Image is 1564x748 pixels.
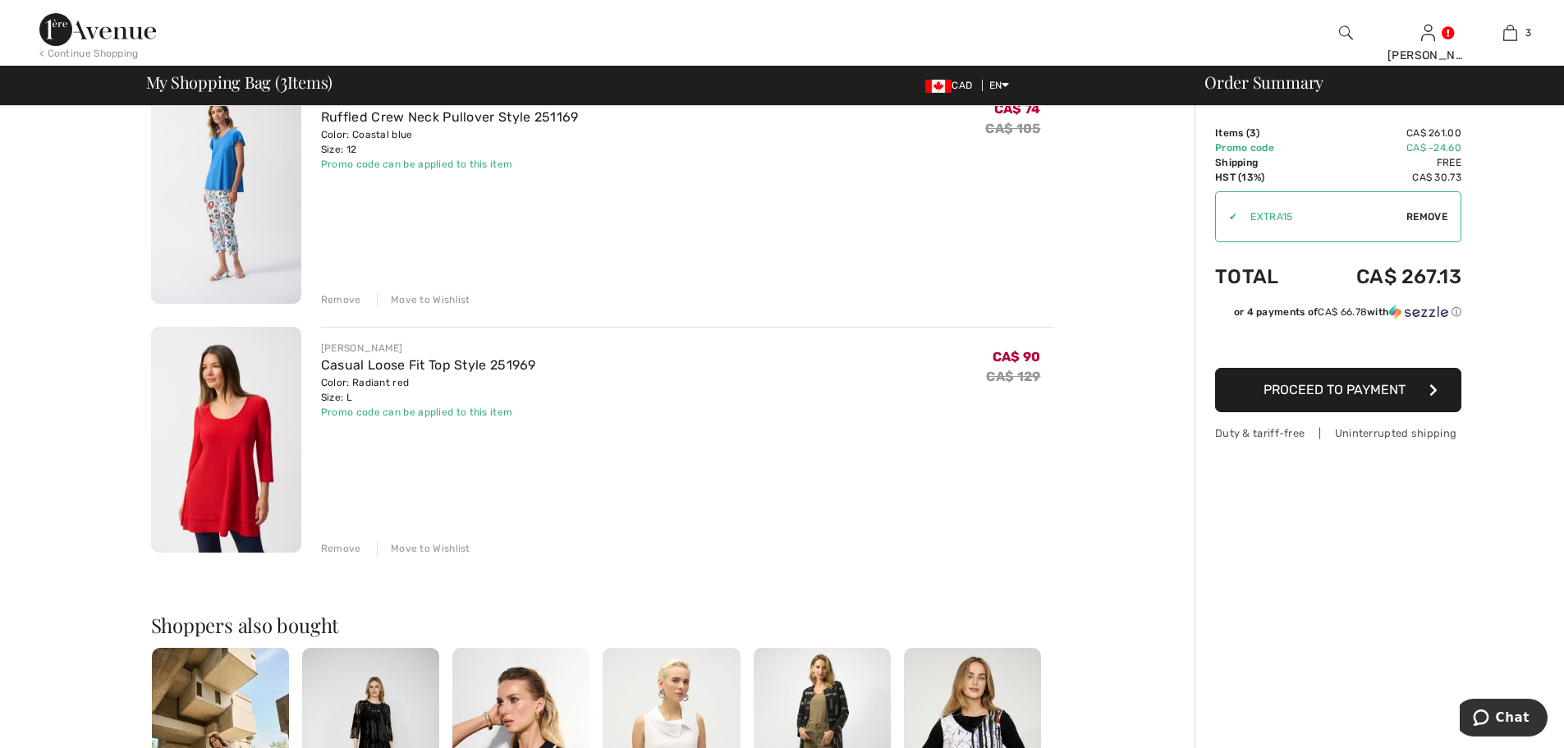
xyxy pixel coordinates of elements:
img: Canadian Dollar [925,80,952,93]
div: Move to Wishlist [377,541,470,556]
span: CA$ 90 [993,349,1041,365]
div: Promo code can be applied to this item [321,157,579,172]
span: EN [989,80,1010,91]
div: < Continue Shopping [39,46,139,61]
h2: Shoppers also bought [151,615,1054,635]
td: CA$ 30.73 [1308,170,1461,185]
img: Casual Loose Fit Top Style 251969 [151,327,301,553]
div: Promo code can be applied to this item [321,405,536,420]
span: CAD [925,80,979,91]
a: Ruffled Crew Neck Pullover Style 251169 [321,109,579,125]
td: Shipping [1215,155,1308,170]
td: CA$ 261.00 [1308,126,1461,140]
div: Duty & tariff-free | Uninterrupted shipping [1215,425,1461,441]
div: Remove [321,541,361,556]
img: Sezzle [1389,305,1448,319]
iframe: PayPal-paypal [1215,325,1461,362]
div: or 4 payments ofCA$ 66.78withSezzle Click to learn more about Sezzle [1215,305,1461,325]
img: search the website [1339,23,1353,43]
div: Order Summary [1185,74,1554,90]
td: CA$ 267.13 [1308,249,1461,305]
img: My Bag [1503,23,1517,43]
span: 3 [1525,25,1531,40]
span: My Shopping Bag ( Items) [146,74,333,90]
div: Color: Radiant red Size: L [321,375,536,405]
div: ✔ [1216,209,1237,224]
td: CA$ -24.60 [1308,140,1461,155]
div: [PERSON_NAME] [321,341,536,356]
span: 3 [280,70,287,91]
button: Proceed to Payment [1215,368,1461,412]
iframe: Opens a widget where you can chat to one of our agents [1460,699,1548,740]
div: [PERSON_NAME] [1387,47,1468,64]
span: CA$ 66.78 [1318,306,1367,318]
div: Move to Wishlist [377,292,470,307]
input: Promo code [1237,192,1406,241]
span: 3 [1250,127,1256,139]
a: Casual Loose Fit Top Style 251969 [321,357,536,373]
span: Remove [1406,209,1447,224]
img: 1ère Avenue [39,13,156,46]
a: 3 [1470,23,1550,43]
td: Total [1215,249,1308,305]
td: HST (13%) [1215,170,1308,185]
img: My Info [1421,23,1435,43]
s: CA$ 105 [985,121,1040,136]
span: Proceed to Payment [1264,382,1406,397]
td: Promo code [1215,140,1308,155]
div: or 4 payments of with [1234,305,1461,319]
div: Color: Coastal blue Size: 12 [321,127,579,157]
img: Ruffled Crew Neck Pullover Style 251169 [151,79,301,305]
s: CA$ 129 [986,369,1040,384]
div: Remove [321,292,361,307]
span: CA$ 74 [994,101,1041,117]
td: Items ( ) [1215,126,1308,140]
a: Sign In [1421,25,1435,40]
td: Free [1308,155,1461,170]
